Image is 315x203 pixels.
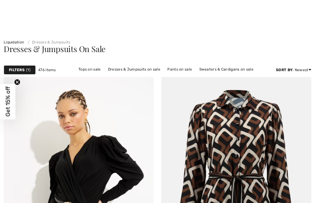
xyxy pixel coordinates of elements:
[4,43,106,54] span: Dresses & Jumpsuits On Sale
[275,185,309,200] iframe: Opens a widget where you can chat to one of our agents
[26,67,30,73] span: 1
[4,40,24,44] a: Liquidation
[196,65,257,73] a: Sweaters & Cardigans on sale
[38,67,56,73] span: 476 items
[189,73,229,81] a: Outerwear on sale
[105,65,163,73] a: Dresses & Jumpsuits on sale
[14,79,20,85] button: Close teaser
[103,73,157,81] a: Jackets & Blazers on sale
[276,68,293,72] strong: Sort By
[4,87,11,117] span: Get 15% off
[276,67,311,73] div: : Newest
[9,67,25,73] strong: Filters
[75,65,104,73] a: Tops on sale
[164,65,195,73] a: Pants on sale
[25,40,70,44] a: Dresses & Jumpsuits
[157,73,188,81] a: Skirts on sale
